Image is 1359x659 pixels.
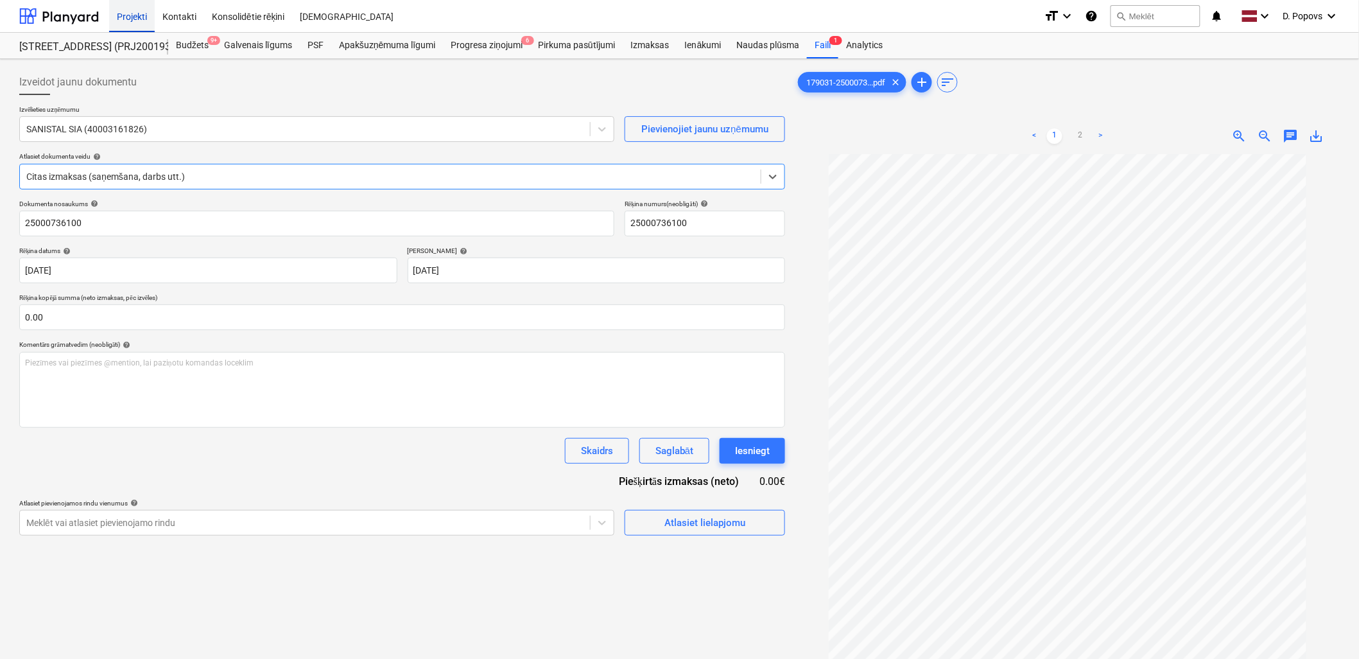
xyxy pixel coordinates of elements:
span: help [128,499,138,507]
a: Apakšuzņēmuma līgumi [331,33,443,58]
div: Iesniegt [735,443,770,459]
div: Pievienojiet jaunu uzņēmumu [641,121,768,137]
a: Analytics [838,33,890,58]
p: Rēķina kopējā summa (neto izmaksas, pēc izvēles) [19,294,785,304]
div: Skaidrs [581,443,613,459]
div: [STREET_ADDRESS] (PRJ2001934) 2601941 [19,40,153,54]
span: zoom_out [1258,128,1273,144]
a: Faili1 [807,33,838,58]
input: Dokumenta nosaukums [19,211,614,236]
span: Izveidot jaunu dokumentu [19,75,137,90]
i: keyboard_arrow_down [1324,8,1340,24]
span: chat [1283,128,1299,144]
span: sort [940,75,955,90]
i: format_size [1044,8,1059,24]
a: Budžets9+ [168,33,216,58]
span: D. Popovs [1283,11,1323,21]
span: search [1116,11,1127,21]
span: help [88,200,98,207]
input: Rēķina numurs [625,211,785,236]
span: clear [888,75,903,90]
div: Atlasiet lielapjomu [664,514,745,531]
span: save_alt [1309,128,1324,144]
span: help [698,200,708,207]
div: [PERSON_NAME] [408,247,786,255]
span: add [914,75,930,90]
a: Galvenais līgums [216,33,300,58]
a: PSF [300,33,331,58]
a: Naudas plūsma [729,33,808,58]
div: Faili [807,33,838,58]
a: Progresa ziņojumi6 [443,33,530,58]
div: Progresa ziņojumi [443,33,530,58]
span: 1 [829,36,842,45]
div: Saglabāt [655,443,693,459]
a: Ienākumi [677,33,729,58]
a: Izmaksas [623,33,677,58]
div: Komentārs grāmatvedim (neobligāti) [19,340,785,349]
a: Page 1 is your current page [1047,128,1062,144]
span: zoom_in [1232,128,1247,144]
a: Previous page [1026,128,1042,144]
a: Next page [1093,128,1109,144]
span: 6 [521,36,534,45]
button: Meklēt [1111,5,1200,27]
button: Iesniegt [720,438,785,464]
span: help [458,247,468,255]
p: Izvēlieties uzņēmumu [19,105,614,116]
i: keyboard_arrow_down [1059,8,1075,24]
iframe: Chat Widget [1295,597,1359,659]
button: Atlasiet lielapjomu [625,510,785,536]
a: Page 2 [1073,128,1088,144]
a: Pirkuma pasūtījumi [530,33,623,58]
input: Izpildes datums nav norādīts [408,258,786,283]
div: 179031-2500073...pdf [798,72,906,92]
div: Atlasiet dokumenta veidu [19,152,785,161]
i: notifications [1211,8,1224,24]
div: Piešķirtās izmaksas (neto) [609,474,759,489]
i: Zināšanu pamats [1085,8,1098,24]
span: help [91,153,101,161]
input: Rēķina kopējā summa (neto izmaksas, pēc izvēles) [19,304,785,330]
button: Skaidrs [565,438,629,464]
div: Budžets [168,33,216,58]
div: Dokumenta nosaukums [19,200,614,208]
span: help [60,247,71,255]
span: 179031-2500073...pdf [799,78,893,87]
span: help [120,341,130,349]
div: Rēķina datums [19,247,397,255]
div: Rēķina numurs (neobligāti) [625,200,785,208]
div: Atlasiet pievienojamos rindu vienumus [19,499,614,507]
button: Pievienojiet jaunu uzņēmumu [625,116,785,142]
div: 0.00€ [759,474,785,489]
span: 9+ [207,36,220,45]
button: Saglabāt [639,438,709,464]
input: Rēķina datums nav norādīts [19,258,397,283]
i: keyboard_arrow_down [1258,8,1273,24]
